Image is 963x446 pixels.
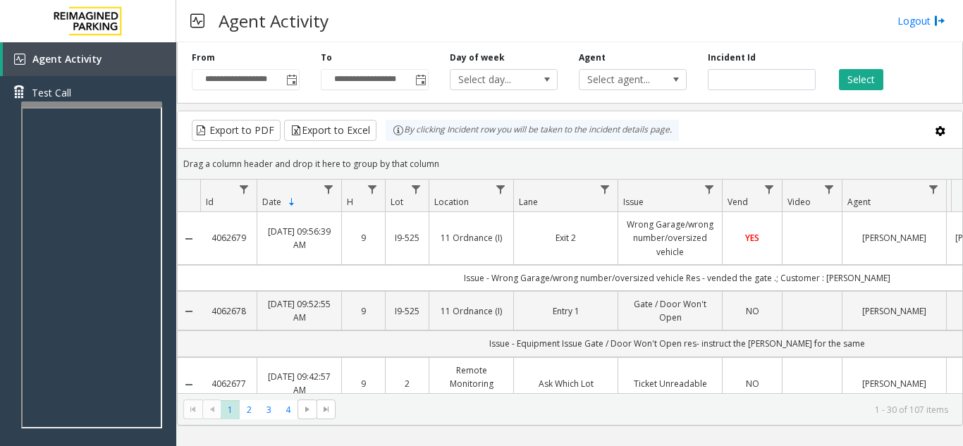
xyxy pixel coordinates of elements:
[206,196,214,208] span: Id
[344,404,948,416] kendo-pager-info: 1 - 30 of 107 items
[209,377,248,390] a: 4062677
[746,305,759,317] span: NO
[438,231,505,244] a: 11 Ordnance (I)
[386,120,679,141] div: By clicking Incident row you will be taken to the incident details page.
[522,377,609,390] a: Ask Which Lot
[178,306,200,317] a: Collapse Details
[760,180,779,199] a: Vend Filter Menu
[934,13,945,28] img: logout
[178,180,962,393] div: Data table
[412,70,428,89] span: Toggle popup
[393,125,404,136] img: infoIcon.svg
[286,197,298,208] span: Sortable
[851,377,938,390] a: [PERSON_NAME]
[708,51,756,64] label: Incident Id
[211,4,336,38] h3: Agent Activity
[820,180,839,199] a: Video Filter Menu
[178,233,200,244] a: Collapse Details
[450,51,505,64] label: Day of week
[391,196,403,208] span: Lot
[350,377,376,390] a: 9
[178,379,200,390] a: Collapse Details
[178,151,962,176] div: Drag a column header and drop it here to group by that column
[407,180,426,199] a: Lot Filter Menu
[623,196,644,208] span: Issue
[731,231,773,244] a: YES
[924,180,943,199] a: Agent Filter Menu
[321,404,332,415] span: Go to the last page
[731,304,773,318] a: NO
[787,196,811,208] span: Video
[579,70,665,89] span: Select agent...
[319,180,338,199] a: Date Filter Menu
[596,180,615,199] a: Lane Filter Menu
[14,54,25,65] img: 'icon'
[235,180,254,199] a: Id Filter Menu
[522,231,609,244] a: Exit 2
[394,231,420,244] a: I9-525
[897,13,945,28] a: Logout
[700,180,719,199] a: Issue Filter Menu
[321,51,332,64] label: To
[209,304,248,318] a: 4062678
[347,196,353,208] span: H
[851,231,938,244] a: [PERSON_NAME]
[262,196,281,208] span: Date
[283,70,299,89] span: Toggle popup
[32,85,71,100] span: Test Call
[266,297,333,324] a: [DATE] 09:52:55 AM
[519,196,538,208] span: Lane
[847,196,871,208] span: Agent
[302,404,313,415] span: Go to the next page
[190,4,204,38] img: pageIcon
[851,304,938,318] a: [PERSON_NAME]
[363,180,382,199] a: H Filter Menu
[438,304,505,318] a: 11 Ordnance (I)
[450,70,536,89] span: Select day...
[839,69,883,90] button: Select
[491,180,510,199] a: Location Filter Menu
[284,120,376,141] button: Export to Excel
[350,304,376,318] a: 9
[728,196,748,208] span: Vend
[266,370,333,397] a: [DATE] 09:42:57 AM
[32,52,102,66] span: Agent Activity
[438,364,505,404] a: Remote Monitoring Locations (L)
[298,399,317,419] span: Go to the next page
[278,400,298,419] span: Page 4
[745,232,759,244] span: YES
[259,400,278,419] span: Page 3
[731,377,773,390] a: NO
[192,120,281,141] button: Export to PDF
[627,218,713,259] a: Wrong Garage/wrong number/oversized vehicle
[317,399,336,419] span: Go to the last page
[192,51,215,64] label: From
[221,400,240,419] span: Page 1
[394,377,420,390] a: 2
[434,196,469,208] span: Location
[627,297,713,324] a: Gate / Door Won't Open
[627,377,713,390] a: Ticket Unreadable
[746,378,759,390] span: NO
[522,304,609,318] a: Entry 1
[266,225,333,252] a: [DATE] 09:56:39 AM
[3,42,176,76] a: Agent Activity
[240,400,259,419] span: Page 2
[350,231,376,244] a: 9
[579,51,606,64] label: Agent
[209,231,248,244] a: 4062679
[394,304,420,318] a: I9-525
